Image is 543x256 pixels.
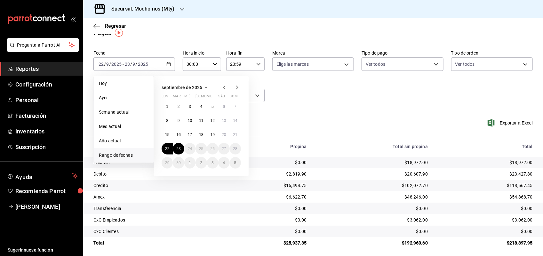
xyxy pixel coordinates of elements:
[105,23,126,29] span: Regresar
[173,115,184,126] button: 9 de septiembre de 2025
[99,94,148,101] span: Ayer
[162,84,210,91] button: septiembre de 2025
[70,17,76,22] button: open_drawer_menu
[132,62,136,67] input: --
[188,147,192,151] abbr: 24 de septiembre de 2025
[228,171,307,177] div: $2,819.90
[230,129,241,140] button: 21 de septiembre de 2025
[196,94,233,101] abbr: jueves
[218,143,229,154] button: 27 de septiembre de 2025
[230,157,241,169] button: 5 de octubre de 2025
[438,194,533,200] div: $54,868.70
[123,62,124,67] span: -
[438,228,533,235] div: $0.00
[15,80,78,89] span: Configuración
[272,51,354,56] label: Marca
[93,205,217,212] div: Transferencia
[93,23,126,29] button: Regresar
[183,51,221,56] label: Hora inicio
[15,64,78,73] span: Reportes
[200,104,203,109] abbr: 4 de septiembre de 2025
[207,129,218,140] button: 19 de septiembre de 2025
[184,129,196,140] button: 17 de septiembre de 2025
[199,132,203,137] abbr: 18 de septiembre de 2025
[162,115,173,126] button: 8 de septiembre de 2025
[124,62,130,67] input: --
[162,101,173,112] button: 1 de septiembre de 2025
[211,118,215,123] abbr: 12 de septiembre de 2025
[489,119,533,127] span: Exportar a Excel
[106,5,174,13] h3: Sucursal: Mochomos (Mty)
[230,94,238,101] abbr: domingo
[207,115,218,126] button: 12 de septiembre de 2025
[93,51,175,56] label: Fecha
[15,96,78,104] span: Personal
[211,132,215,137] abbr: 19 de septiembre de 2025
[166,118,168,123] abbr: 8 de septiembre de 2025
[228,205,307,212] div: $0.00
[212,161,214,165] abbr: 3 de octubre de 2025
[438,171,533,177] div: $23,427.80
[99,152,148,159] span: Rango de fechas
[317,159,428,166] div: $18,972.00
[362,51,443,56] label: Tipo de pago
[438,217,533,223] div: $3,062.00
[188,132,192,137] abbr: 17 de septiembre de 2025
[173,101,184,112] button: 2 de septiembre de 2025
[228,194,307,200] div: $6,622.70
[176,147,180,151] abbr: 23 de septiembre de 2025
[211,147,215,151] abbr: 26 de septiembre de 2025
[230,115,241,126] button: 14 de septiembre de 2025
[104,62,106,67] span: /
[93,228,217,235] div: CxC Clientes
[178,104,180,109] abbr: 2 de septiembre de 2025
[438,144,533,149] div: Total
[207,101,218,112] button: 5 de septiembre de 2025
[207,94,212,101] abbr: viernes
[223,161,225,165] abbr: 4 de octubre de 2025
[136,62,138,67] span: /
[162,143,173,154] button: 22 de septiembre de 2025
[218,94,225,101] abbr: sábado
[223,104,225,109] abbr: 6 de septiembre de 2025
[196,101,207,112] button: 4 de septiembre de 2025
[207,157,218,169] button: 3 de octubre de 2025
[455,61,475,67] span: Ver todos
[228,144,307,149] div: Propina
[218,115,229,126] button: 13 de septiembre de 2025
[222,132,226,137] abbr: 20 de septiembre de 2025
[199,147,203,151] abbr: 25 de septiembre de 2025
[451,51,533,56] label: Tipo de orden
[99,123,148,130] span: Mes actual
[189,104,191,109] abbr: 3 de septiembre de 2025
[93,240,217,246] div: Total
[366,61,385,67] span: Ver todos
[93,217,217,223] div: CxC Empleados
[173,157,184,169] button: 30 de septiembre de 2025
[93,171,217,177] div: Debito
[176,132,180,137] abbr: 16 de septiembre de 2025
[17,42,69,49] span: Pregunta a Parrot AI
[233,132,237,137] abbr: 21 de septiembre de 2025
[166,104,168,109] abbr: 1 de septiembre de 2025
[188,118,192,123] abbr: 10 de septiembre de 2025
[15,143,78,151] span: Suscripción
[438,240,533,246] div: $218,897.95
[162,94,168,101] abbr: lunes
[317,240,428,246] div: $192,960.60
[15,202,78,211] span: [PERSON_NAME]
[228,240,307,246] div: $25,937.35
[99,109,148,116] span: Semana actual
[438,205,533,212] div: $0.00
[228,182,307,189] div: $16,494.75
[184,94,190,101] abbr: miércoles
[317,144,428,149] div: Total sin propina
[115,29,123,37] img: Tooltip marker
[178,118,180,123] abbr: 9 de septiembre de 2025
[218,101,229,112] button: 6 de septiembre de 2025
[230,101,241,112] button: 7 de septiembre de 2025
[15,172,69,180] span: Ayuda
[165,161,169,165] abbr: 29 de septiembre de 2025
[173,94,180,101] abbr: martes
[200,161,203,165] abbr: 2 de octubre de 2025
